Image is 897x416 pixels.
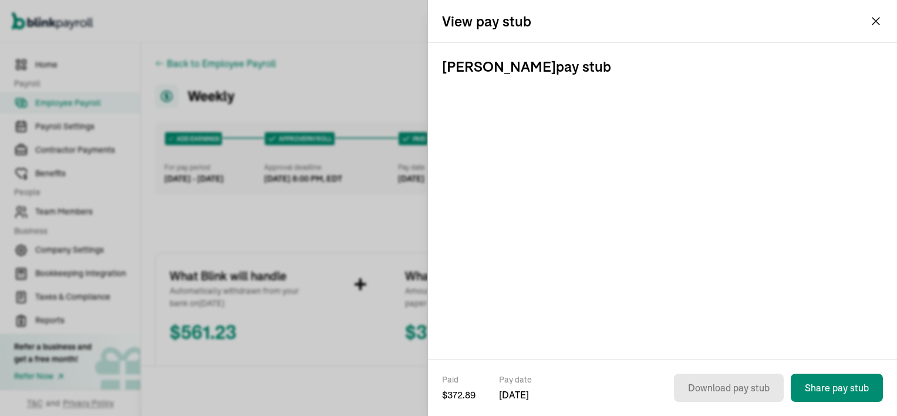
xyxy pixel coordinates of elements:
[499,374,532,385] span: Pay date
[442,388,476,402] span: $ 372.89
[499,388,532,402] span: [DATE]
[442,12,531,31] h2: View pay stub
[674,374,784,402] button: Download pay stub
[791,374,883,402] button: Share pay stub
[442,374,476,385] span: Paid
[442,43,883,90] h3: [PERSON_NAME] pay stub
